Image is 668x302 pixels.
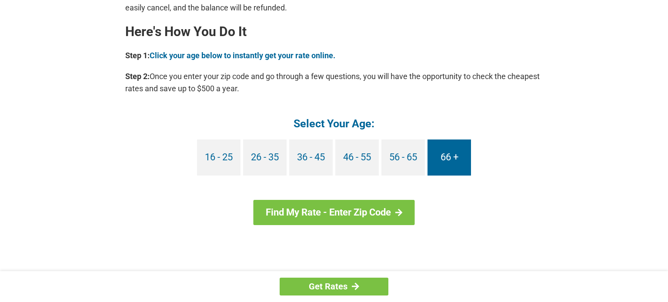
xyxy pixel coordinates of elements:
h2: Here's How You Do It [125,25,543,39]
a: 56 - 65 [381,139,425,176]
a: 26 - 35 [243,139,287,176]
h4: Select Your Age: [125,116,543,131]
a: 66 + [428,139,471,176]
a: 46 - 55 [335,139,379,176]
h4: Select Your State: [125,269,543,283]
a: Find My Rate - Enter Zip Code [254,200,415,225]
a: 16 - 25 [197,139,240,176]
a: 36 - 45 [289,139,333,176]
p: Once you enter your zip code and go through a few questions, you will have the opportunity to che... [125,70,543,95]
a: Click your age below to instantly get your rate online. [150,51,335,60]
b: Step 2: [125,72,150,81]
b: Step 1: [125,51,150,60]
a: Get Rates [280,278,388,295]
